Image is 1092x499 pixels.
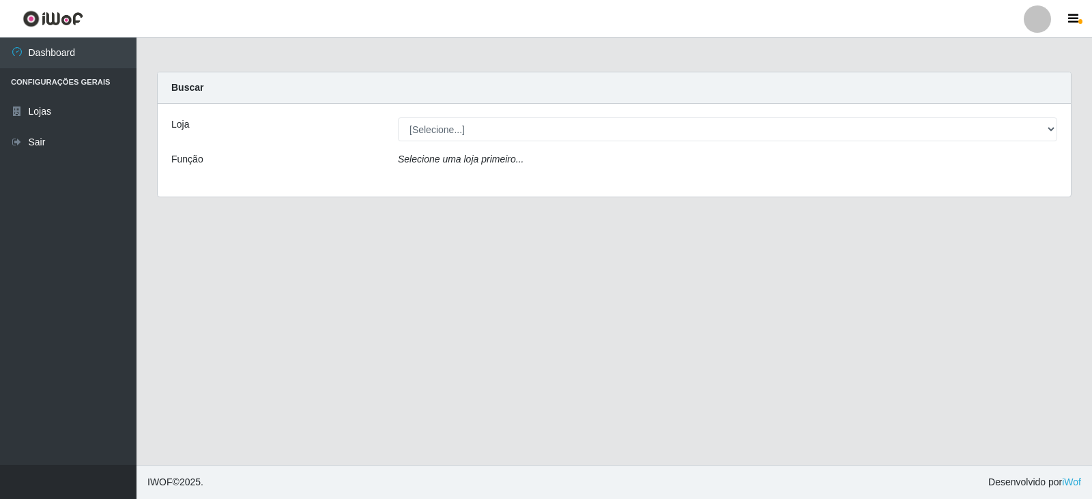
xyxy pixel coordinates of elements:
[171,117,189,132] label: Loja
[23,10,83,27] img: CoreUI Logo
[147,475,203,489] span: © 2025 .
[171,82,203,93] strong: Buscar
[1062,476,1081,487] a: iWof
[147,476,173,487] span: IWOF
[171,152,203,167] label: Função
[398,154,523,165] i: Selecione uma loja primeiro...
[988,475,1081,489] span: Desenvolvido por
